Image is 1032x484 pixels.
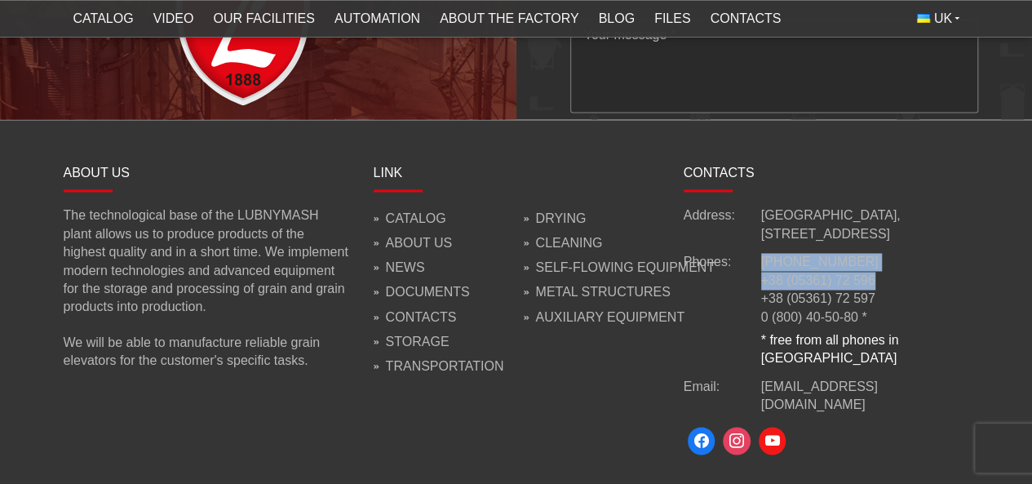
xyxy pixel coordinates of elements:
[386,334,450,348] font: Storage
[374,286,470,299] a: Documents
[684,208,735,222] font: Address:
[598,11,634,25] font: Blog
[64,166,131,180] font: About us
[917,14,930,23] img: Ukrainian
[374,213,446,225] a: Catalog
[144,5,204,33] a: Video
[64,5,144,33] a: Catalog
[761,255,879,269] a: [PHONE_NUMBER]
[755,423,791,459] a: Youtube
[374,166,403,180] font: Link
[761,273,875,287] a: +38 (05361) 72 596
[374,262,425,274] a: News
[535,309,684,323] font: Auxiliary equipment
[761,379,878,411] font: [EMAIL_ADDRESS][DOMAIN_NAME]
[73,11,134,25] font: Catalog
[535,211,586,225] font: Drying
[374,238,453,250] a: About us
[523,213,586,225] a: Drying
[386,236,453,250] font: About us
[386,260,425,274] font: News
[374,360,504,372] a: Transportation
[644,5,700,33] a: Files
[430,5,588,33] a: About the factory
[934,11,952,25] font: UK
[761,309,867,323] a: 0 (800) 40-50-80 *
[710,11,781,25] font: Contacts
[153,11,194,25] font: Video
[523,286,670,299] a: Metal structures
[907,5,969,33] button: UK
[761,291,875,305] a: +38 (05361) 72 597
[523,262,715,274] a: Self-flowing equipment
[213,11,314,25] font: Our facilities
[700,5,791,33] a: Contacts
[374,335,450,348] a: Storage
[535,236,602,250] font: Cleaning
[761,332,899,364] font: * free from all phones in [GEOGRAPHIC_DATA]
[523,311,684,323] a: Auxiliary equipment
[684,423,720,459] a: Facebook
[440,11,578,25] font: About the factory
[761,377,969,414] a: [EMAIL_ADDRESS][DOMAIN_NAME]
[684,255,732,269] font: Phones:
[334,11,420,25] font: Automation
[719,423,755,459] a: Instagram
[654,11,690,25] font: Files
[523,238,602,250] a: Cleaning
[374,311,457,323] a: Contacts
[535,260,715,274] font: Self-flowing equipment
[761,208,901,240] font: [GEOGRAPHIC_DATA], [STREET_ADDRESS]
[535,285,670,299] font: Metal structures
[386,211,446,225] font: Catalog
[325,5,430,33] a: Automation
[684,166,755,180] font: Contacts
[588,5,644,33] a: Blog
[386,285,470,299] font: Documents
[684,379,720,393] font: Email:
[386,309,457,323] font: Contacts
[203,5,324,33] a: Our facilities
[386,358,504,372] font: Transportation
[64,335,321,366] font: We will be able to manufacture reliable grain elevators for the customer's specific tasks.
[64,208,348,313] font: The technological base of the LUBNYMASH plant allows us to produce products of the highest qualit...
